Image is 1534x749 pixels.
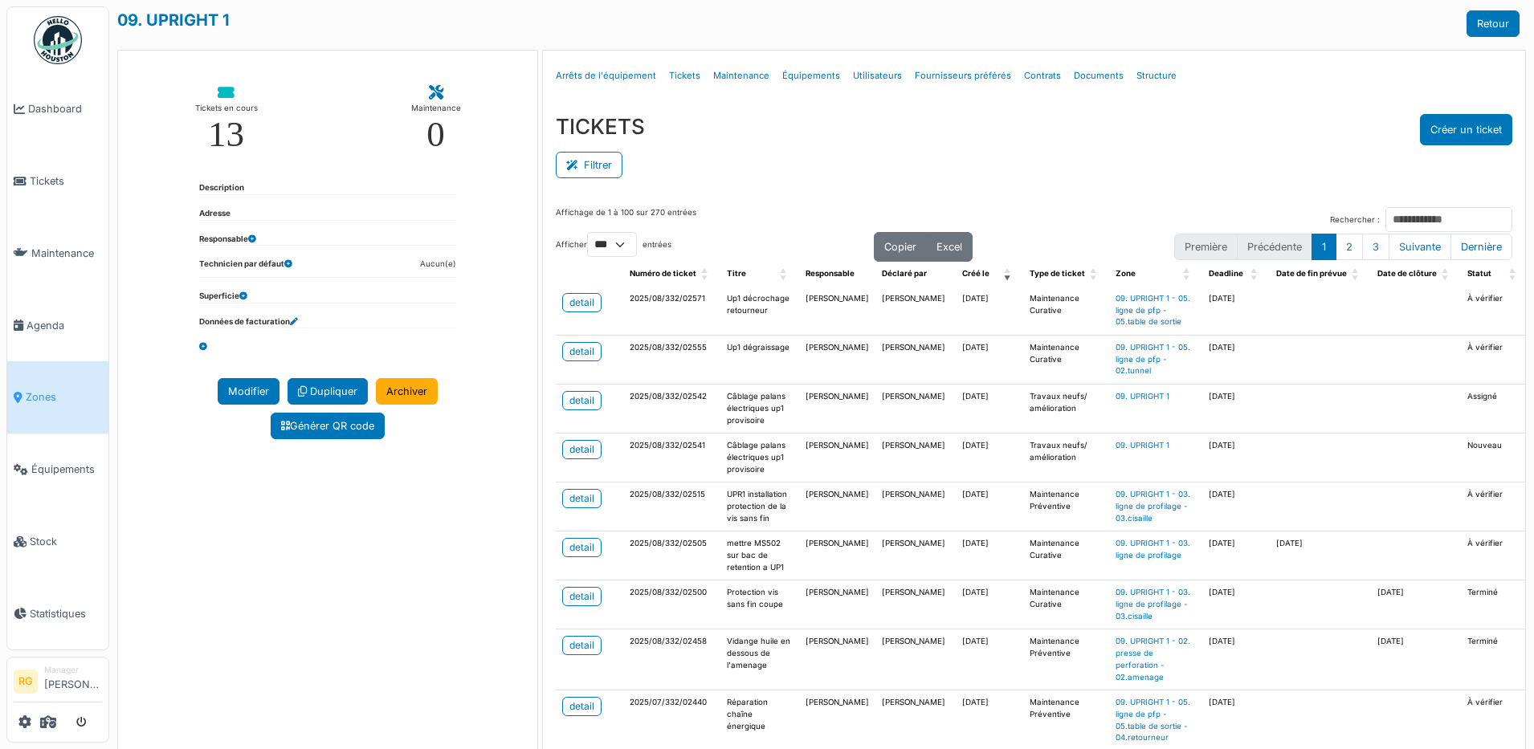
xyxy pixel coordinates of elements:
a: Fournisseurs préférés [908,57,1018,95]
button: Next [1389,234,1451,260]
td: [PERSON_NAME] [875,287,956,336]
dt: Technicien par défaut [199,258,292,277]
div: Affichage de 1 à 100 sur 270 entrées [556,207,696,232]
span: Créé le [962,269,989,278]
td: À vérifier [1461,287,1528,336]
td: [PERSON_NAME] [799,629,875,690]
td: 2025/08/332/02458 [623,629,720,690]
td: [DATE] [956,580,1023,629]
select: Afficherentrées [587,232,637,257]
dt: Description [199,182,244,194]
a: detail [562,636,602,655]
td: [DATE] [956,385,1023,434]
a: 09. UPRIGHT 1 [117,10,230,30]
td: Maintenance Curative [1023,336,1109,385]
td: Câblage palans électriques up1 provisoire [720,385,799,434]
span: Zone: Activate to sort [1183,262,1193,287]
div: Maintenance [411,100,461,116]
span: Date de clôture: Activate to sort [1442,262,1451,287]
td: [PERSON_NAME] [799,580,875,629]
h3: TICKETS [556,114,645,139]
a: 09. UPRIGHT 1 - 05. ligne de pfp - 05.table de sortie [1116,294,1190,326]
div: detail [569,393,594,408]
a: detail [562,489,602,508]
span: Tickets [30,173,102,189]
dt: Adresse [199,208,231,220]
td: Nouveau [1461,434,1528,482]
td: [DATE] [1202,482,1270,531]
a: Utilisateurs [847,57,908,95]
td: [DATE] [1202,531,1270,580]
td: Terminé [1461,629,1528,690]
div: detail [569,344,594,359]
button: 3 [1362,234,1389,260]
span: Maintenance [31,246,102,261]
td: À vérifier [1461,482,1528,531]
td: [DATE] [1202,580,1270,629]
div: detail [569,295,594,310]
a: 09. UPRIGHT 1 [1116,441,1169,450]
td: À vérifier [1461,336,1528,385]
a: 09. UPRIGHT 1 - 05. ligne de pfp - 05.table de sortie - 04.retourneur [1116,698,1190,742]
td: [DATE] [956,482,1023,531]
span: Type de ticket [1030,269,1085,278]
a: Structure [1130,57,1183,95]
td: Maintenance Curative [1023,287,1109,336]
a: Arrêts de l'équipement [549,57,663,95]
button: Filtrer [556,152,622,178]
td: 2025/08/332/02555 [623,336,720,385]
a: Contrats [1018,57,1067,95]
a: detail [562,440,602,459]
a: Modifier [218,378,279,405]
td: Vidange huile en dessous de l'amenage [720,629,799,690]
td: [PERSON_NAME] [799,531,875,580]
td: [PERSON_NAME] [799,385,875,434]
a: Documents [1067,57,1130,95]
td: [DATE] [1202,336,1270,385]
td: 2025/08/332/02515 [623,482,720,531]
button: Copier [874,232,927,262]
div: detail [569,638,594,653]
button: Créer un ticket [1420,114,1512,145]
div: Manager [44,664,102,676]
span: Statut: Activate to sort [1509,262,1519,287]
td: [PERSON_NAME] [875,629,956,690]
label: Rechercher : [1330,214,1380,226]
td: [PERSON_NAME] [799,434,875,482]
span: Dashboard [28,101,102,116]
span: Responsable [806,269,855,278]
span: Créé le: Activate to remove sorting [1004,262,1014,287]
div: detail [569,699,594,714]
td: Câblage palans électriques up1 provisoire [720,434,799,482]
button: 2 [1336,234,1363,260]
a: RG Manager[PERSON_NAME] [14,664,102,702]
a: Générer QR code [271,413,385,439]
td: [DATE] [1371,580,1461,629]
td: [PERSON_NAME] [799,482,875,531]
td: [PERSON_NAME] [875,482,956,531]
dt: Responsable [199,234,256,246]
a: Retour [1467,10,1520,37]
span: Titre: Activate to sort [780,262,789,287]
a: Équipements [7,434,108,506]
td: [DATE] [1202,434,1270,482]
span: Deadline: Activate to sort [1250,262,1260,287]
span: Type de ticket: Activate to sort [1090,262,1100,287]
a: Stock [7,506,108,578]
td: À vérifier [1461,531,1528,580]
td: [DATE] [1202,385,1270,434]
a: 09. UPRIGHT 1 [1116,392,1169,401]
span: Statistiques [30,606,102,621]
a: detail [562,538,602,557]
dt: Superficie [199,291,247,303]
li: RG [14,670,38,694]
a: detail [562,342,602,361]
a: Agenda [7,289,108,361]
td: [PERSON_NAME] [875,531,956,580]
a: Archiver [376,378,438,405]
td: [DATE] [956,336,1023,385]
td: 2025/08/332/02505 [623,531,720,580]
a: 09. UPRIGHT 1 - 03. ligne de profilage [1116,539,1190,560]
a: 09. UPRIGHT 1 - 02. presse de perforation - 02.amenage [1116,637,1190,681]
a: detail [562,293,602,312]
